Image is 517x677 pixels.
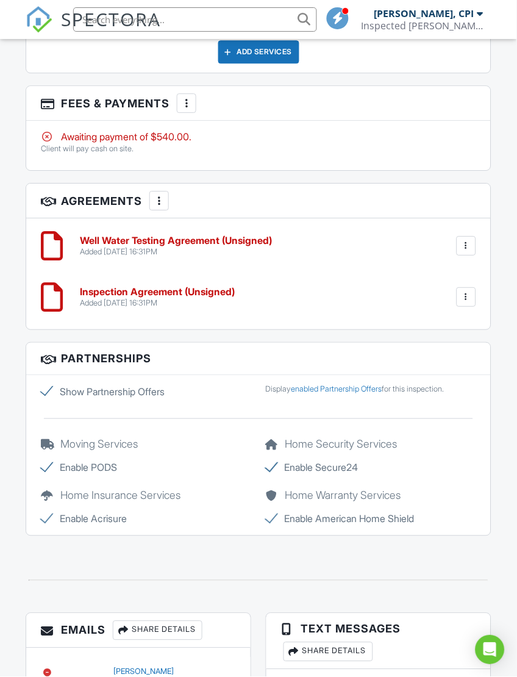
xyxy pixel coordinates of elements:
[26,343,490,374] h3: Partnerships
[266,384,476,394] div: Display for this inspection.
[26,86,490,121] h3: Fees & Payments
[283,642,373,662] div: Share Details
[218,40,299,63] div: Add Services
[73,7,317,32] input: Search everything...
[113,621,202,640] div: Share Details
[80,298,235,308] div: Added [DATE] 16:31PM
[80,287,235,298] h6: Inspection Agreement (Unsigned)
[41,130,476,143] div: Awaiting payment of $540.00.
[80,235,272,257] a: Well Water Testing Agreement (Unsigned) Added [DATE] 16:31PM
[41,144,476,154] p: Client will pay cash on site.
[41,439,251,451] h5: Moving Services
[266,460,476,475] label: Enable Secure24
[26,6,52,33] img: The Best Home Inspection Software - Spectora
[476,636,505,665] div: Open Intercom Messenger
[41,490,251,502] h5: Home Insurance Services
[41,460,251,475] label: Enable PODS
[266,490,476,502] h5: Home Warranty Services
[362,20,483,32] div: Inspected Moore, LLC
[80,235,272,246] h6: Well Water Testing Agreement (Unsigned)
[26,16,161,42] a: SPECTORA
[80,247,272,257] div: Added [DATE] 16:31PM
[41,384,251,399] label: Show Partnership Offers
[266,614,491,670] h3: Text Messages
[266,512,476,526] label: Enable American Home Shield
[80,287,235,308] a: Inspection Agreement (Unsigned) Added [DATE] 16:31PM
[374,7,474,20] div: [PERSON_NAME], CPI
[291,384,382,393] a: enabled Partnership Offers
[26,614,251,648] h3: Emails
[266,439,476,451] h5: Home Security Services
[41,512,251,526] label: Enable Acrisure
[26,184,490,218] h3: Agreements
